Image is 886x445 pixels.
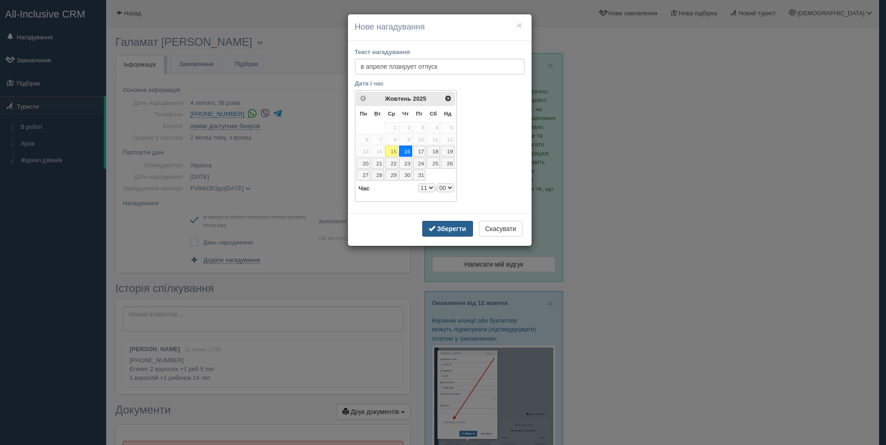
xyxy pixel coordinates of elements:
span: Субота [430,110,437,116]
a: 31 [413,170,426,181]
span: 2025 [413,95,426,102]
h4: Нове нагадування [355,21,525,33]
a: 15 [385,146,398,157]
span: Неділя [444,110,451,116]
a: 29 [385,170,398,181]
button: Зберегти [422,221,473,237]
button: Скасувати [479,221,522,237]
a: 22 [385,158,398,169]
span: Вівторок [374,110,381,116]
a: 20 [357,158,370,169]
a: 21 [371,158,384,169]
a: 30 [399,170,412,181]
dt: Час [356,183,370,193]
a: 25 [426,158,440,169]
a: 18 [426,146,440,157]
span: Четвер [402,110,409,116]
span: П [416,110,422,116]
span: Понеділок [360,110,367,116]
span: Наст> [444,95,452,102]
a: Наст> [443,93,454,104]
a: 16 [399,146,412,157]
input: Наприклад: Дізнатися за перевезення кота [355,59,525,74]
a: 28 [371,170,384,181]
a: 27 [357,170,370,181]
a: 23 [399,158,412,169]
label: Дата і час [355,79,384,88]
b: Зберегти [437,225,466,232]
a: 24 [413,158,426,169]
a: 26 [441,158,455,169]
a: 17 [413,146,426,157]
button: × [516,20,522,30]
a: 19 [441,146,455,157]
label: Текст нагадування [355,48,410,56]
span: Середа [388,110,395,116]
span: Жовтень [385,95,411,102]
